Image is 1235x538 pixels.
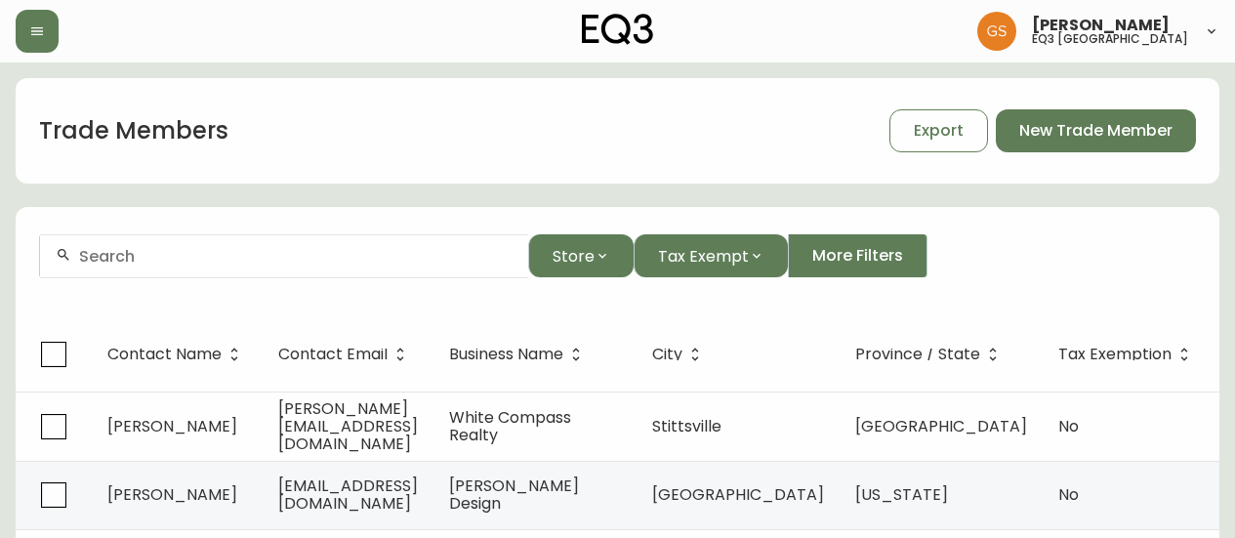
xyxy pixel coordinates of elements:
span: [GEOGRAPHIC_DATA] [652,483,824,506]
span: Province / State [855,349,980,360]
button: New Trade Member [996,109,1196,152]
h5: eq3 [GEOGRAPHIC_DATA] [1032,33,1188,45]
span: Export [914,120,964,142]
span: Tax Exempt [658,244,749,269]
span: White Compass Realty [449,406,571,446]
img: 6b403d9c54a9a0c30f681d41f5fc2571 [977,12,1016,51]
span: [PERSON_NAME] [1032,18,1170,33]
span: Stittsville [652,415,721,437]
span: Contact Name [107,349,222,360]
img: logo [582,14,654,45]
button: Store [528,234,634,277]
span: City [652,349,682,360]
span: [PERSON_NAME] [107,483,237,506]
span: Contact Email [278,346,413,363]
span: [PERSON_NAME][EMAIL_ADDRESS][DOMAIN_NAME] [278,397,418,455]
h1: Trade Members [39,114,228,147]
span: [PERSON_NAME] [107,415,237,437]
span: New Trade Member [1019,120,1173,142]
input: Search [79,247,513,266]
span: [PERSON_NAME] Design [449,475,579,515]
span: Contact Name [107,346,247,363]
span: City [652,346,708,363]
button: Tax Exempt [634,234,788,277]
span: Store [553,244,595,269]
span: No [1058,415,1079,437]
span: Tax Exemption [1058,349,1172,360]
span: Business Name [449,346,589,363]
span: Business Name [449,349,563,360]
button: Export [889,109,988,152]
span: Province / State [855,346,1006,363]
span: No [1058,483,1079,506]
span: Contact Email [278,349,388,360]
span: More Filters [812,245,903,267]
span: [EMAIL_ADDRESS][DOMAIN_NAME] [278,475,418,515]
span: [US_STATE] [855,483,948,506]
span: Tax Exemption [1058,346,1197,363]
button: More Filters [788,234,927,277]
span: [GEOGRAPHIC_DATA] [855,415,1027,437]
